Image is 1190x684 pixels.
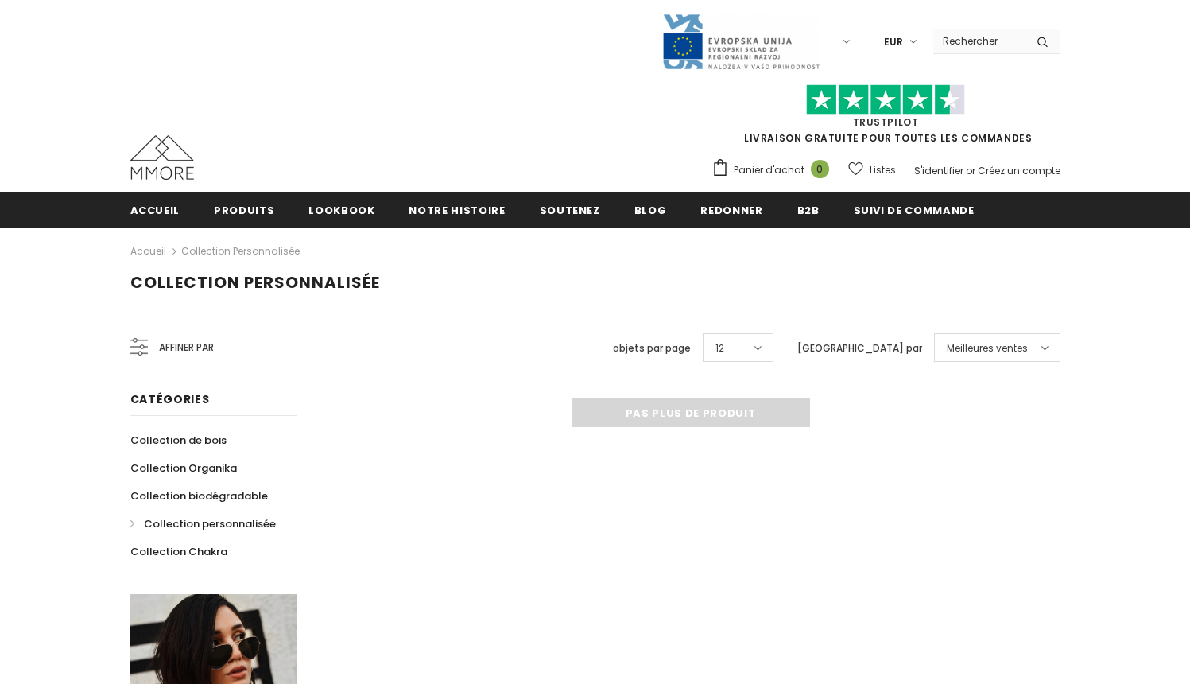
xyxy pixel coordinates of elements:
[914,164,963,177] a: S'identifier
[811,160,829,178] span: 0
[130,544,227,559] span: Collection Chakra
[848,156,896,184] a: Listes
[214,203,274,218] span: Produits
[409,203,505,218] span: Notre histoire
[181,244,300,258] a: Collection personnalisée
[130,482,268,510] a: Collection biodégradable
[409,192,505,227] a: Notre histoire
[700,203,762,218] span: Redonner
[634,192,667,227] a: Blog
[540,192,600,227] a: soutenez
[661,13,820,71] img: Javni Razpis
[853,115,919,129] a: TrustPilot
[130,391,210,407] span: Catégories
[214,192,274,227] a: Produits
[130,461,237,476] span: Collection Organika
[711,158,837,182] a: Panier d'achat 0
[947,340,1028,356] span: Meilleures ventes
[854,203,975,218] span: Suivi de commande
[870,162,896,178] span: Listes
[734,162,804,178] span: Panier d'achat
[130,433,227,448] span: Collection de bois
[159,339,214,356] span: Affiner par
[966,164,975,177] span: or
[130,538,227,565] a: Collection Chakra
[130,510,276,538] a: Collection personnalisée
[130,203,180,218] span: Accueil
[661,34,820,48] a: Javni Razpis
[130,271,380,293] span: Collection personnalisée
[700,192,762,227] a: Redonner
[540,203,600,218] span: soutenez
[308,203,374,218] span: Lookbook
[613,340,691,356] label: objets par page
[130,426,227,454] a: Collection de bois
[130,192,180,227] a: Accueil
[634,203,667,218] span: Blog
[797,192,820,227] a: B2B
[978,164,1060,177] a: Créez un compte
[130,454,237,482] a: Collection Organika
[144,516,276,531] span: Collection personnalisée
[854,192,975,227] a: Suivi de commande
[933,29,1025,52] input: Search Site
[711,91,1060,145] span: LIVRAISON GRATUITE POUR TOUTES LES COMMANDES
[715,340,724,356] span: 12
[130,242,166,261] a: Accueil
[130,135,194,180] img: Cas MMORE
[806,84,965,115] img: Faites confiance aux étoiles pilotes
[797,340,922,356] label: [GEOGRAPHIC_DATA] par
[308,192,374,227] a: Lookbook
[797,203,820,218] span: B2B
[884,34,903,50] span: EUR
[130,488,268,503] span: Collection biodégradable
